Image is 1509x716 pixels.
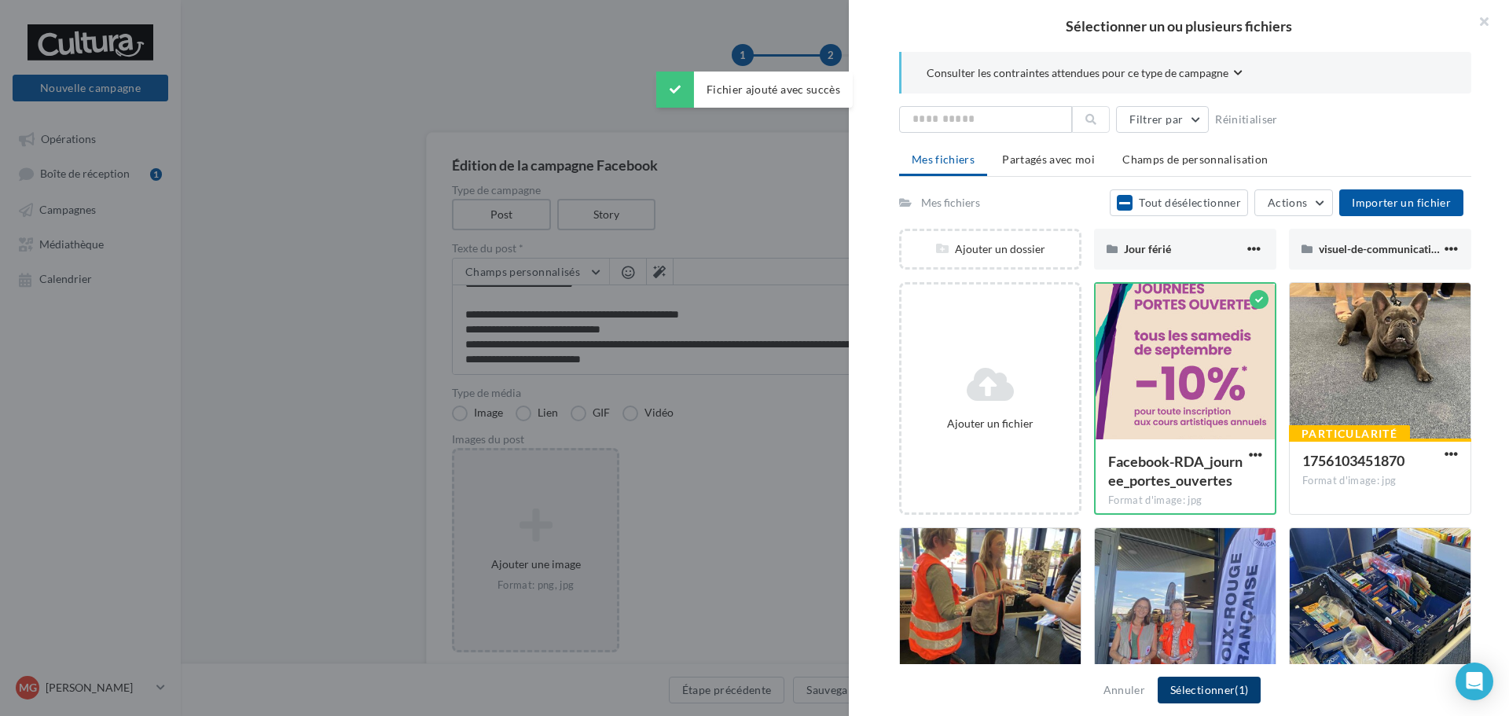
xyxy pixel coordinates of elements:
div: Ajouter un dossier [901,241,1079,257]
span: Champs de personnalisation [1122,152,1268,166]
div: Ajouter un fichier [908,416,1073,431]
button: Importer un fichier [1339,189,1463,216]
span: Facebook-RDA_journee_portes_ouvertes [1108,453,1243,489]
span: Consulter les contraintes attendues pour ce type de campagne [927,65,1228,81]
div: Open Intercom Messenger [1456,663,1493,700]
span: 1756103451870 [1302,452,1404,469]
button: Filtrer par [1116,106,1209,133]
button: Sélectionner(1) [1158,677,1261,703]
button: Réinitialiser [1209,110,1284,129]
div: Format d'image: jpg [1302,474,1458,488]
button: Consulter les contraintes attendues pour ce type de campagne [927,64,1243,84]
span: Partagés avec moi [1002,152,1095,166]
h2: Sélectionner un ou plusieurs fichiers [874,19,1484,33]
span: (1) [1235,683,1248,696]
span: Actions [1268,196,1307,209]
button: Tout désélectionner [1110,189,1248,216]
span: Importer un fichier [1352,196,1451,209]
button: Actions [1254,189,1333,216]
button: Annuler [1097,681,1151,699]
div: Particularité [1289,425,1410,442]
div: Format d'image: jpg [1108,494,1262,508]
span: Jour férié [1124,242,1171,255]
span: visuel-de-communication [1319,242,1444,255]
div: Fichier ajouté avec succès [656,72,853,108]
span: Mes fichiers [912,152,975,166]
div: Mes fichiers [921,195,980,211]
